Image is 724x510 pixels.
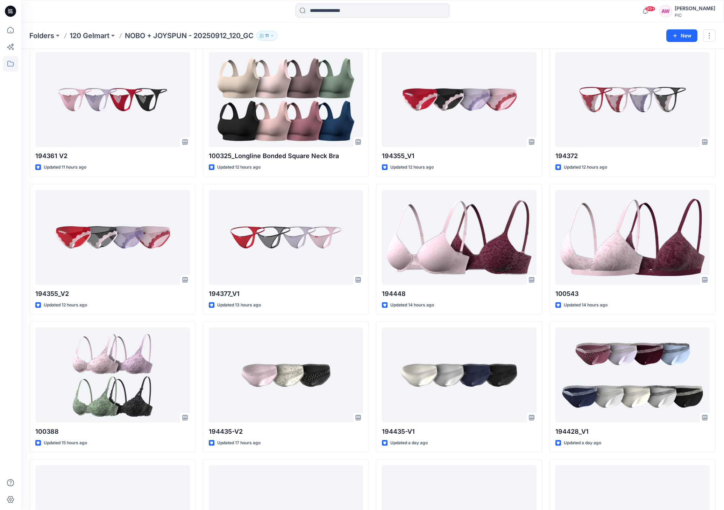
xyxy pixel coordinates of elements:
button: New [666,29,697,42]
p: 194435-V2 [209,427,363,437]
p: 194428_V1 [555,427,710,437]
a: 194355_V1 [382,52,537,147]
a: 194428_V1 [555,327,710,422]
p: 100543 [555,289,710,299]
p: 194377_V1 [209,289,363,299]
p: Updated 17 hours ago [217,439,261,447]
p: 194361 V2 [35,151,190,161]
a: 194377_V1 [209,190,363,285]
a: 194448 [382,190,537,285]
a: Folders [29,31,54,41]
button: 11 [256,31,277,41]
p: 194435-V1 [382,427,537,437]
p: Updated 12 hours ago [217,164,261,171]
span: 99+ [645,6,655,12]
p: Updated 13 hours ago [217,302,261,309]
p: Updated a day ago [564,439,601,447]
p: 194355_V2 [35,289,190,299]
p: NOBO + JOYSPUN - 20250912_120_GC [125,31,254,41]
p: 11 [265,32,269,40]
p: 194355_V1 [382,151,537,161]
div: PIC [675,13,715,18]
p: 100325_Longline Bonded Square Neck Bra [209,151,363,161]
p: 100388 [35,427,190,437]
a: 100543 [555,190,710,285]
p: Updated 14 hours ago [564,302,608,309]
p: Updated a day ago [390,439,428,447]
a: 100325_Longline Bonded Square Neck Bra [209,52,363,147]
a: 194435-V2 [209,327,363,422]
div: AW [659,5,672,17]
p: Updated 12 hours ago [564,164,607,171]
a: 194361 V2 [35,52,190,147]
p: Updated 15 hours ago [44,439,87,447]
a: 100388 [35,327,190,422]
a: 194435-V1 [382,327,537,422]
a: 120 Gelmart [70,31,109,41]
p: Updated 14 hours ago [390,302,434,309]
p: Updated 12 hours ago [390,164,434,171]
p: 194448 [382,289,537,299]
p: Updated 12 hours ago [44,302,87,309]
p: Updated 11 hours ago [44,164,86,171]
a: 194355_V2 [35,190,190,285]
div: [PERSON_NAME] [675,4,715,13]
a: 194372 [555,52,710,147]
p: 194372 [555,151,710,161]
